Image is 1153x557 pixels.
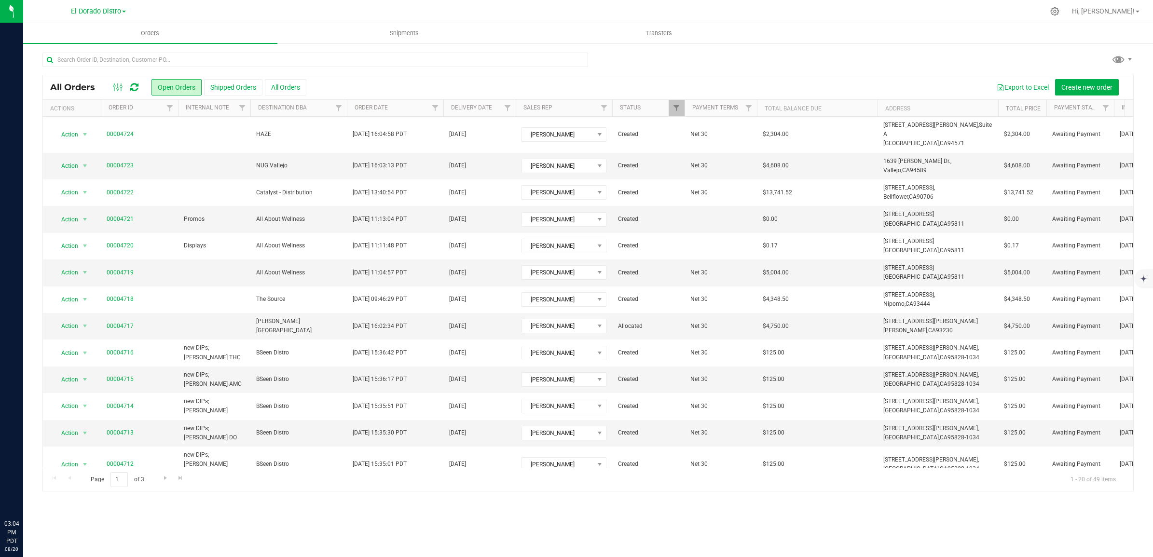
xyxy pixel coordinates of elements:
[256,402,341,411] span: BSeen Distro
[427,100,443,116] a: Filter
[618,348,679,357] span: Created
[4,519,19,545] p: 03:04 PM PDT
[79,266,91,279] span: select
[690,268,751,277] span: Net 30
[353,215,407,224] span: [DATE] 11:13:04 PDT
[917,193,933,200] span: 90706
[883,220,940,227] span: [GEOGRAPHIC_DATA],
[947,434,979,441] span: 95828-1034
[53,239,79,253] span: Action
[1004,322,1030,331] span: $4,750.00
[1054,104,1102,111] a: Payment Status
[1052,268,1108,277] span: Awaiting Payment
[500,100,516,116] a: Filter
[990,79,1055,95] button: Export to Excel
[256,215,341,224] span: All About Wellness
[79,186,91,199] span: select
[256,241,341,250] span: All About Wellness
[878,100,998,117] th: Address
[1052,402,1108,411] span: Awaiting Payment
[79,293,91,306] span: select
[618,322,679,331] span: Allocated
[449,188,466,197] span: [DATE]
[763,188,792,197] span: $13,741.52
[449,161,466,170] span: [DATE]
[1120,130,1137,139] span: [DATE]
[53,346,79,360] span: Action
[940,434,947,441] span: CA
[151,79,202,95] button: Open Orders
[618,295,679,304] span: Created
[107,268,134,277] a: 00004719
[1063,472,1124,487] span: 1 - 20 of 49 items
[936,327,953,334] span: 93230
[522,399,594,413] span: [PERSON_NAME]
[1052,322,1108,331] span: Awaiting Payment
[204,79,262,95] button: Shipped Orders
[449,375,466,384] span: [DATE]
[1120,215,1137,224] span: [DATE]
[632,29,685,38] span: Transfers
[947,407,979,414] span: 95828-1034
[71,7,121,15] span: El Dorado Distro
[690,348,751,357] span: Net 30
[256,161,341,170] span: NUG Vallejo
[53,426,79,440] span: Action
[353,460,407,469] span: [DATE] 15:35:01 PDT
[1120,348,1137,357] span: [DATE]
[353,428,407,437] span: [DATE] 15:35:30 PDT
[107,295,134,304] a: 00004718
[1120,241,1137,250] span: [DATE]
[883,354,940,361] span: [GEOGRAPHIC_DATA],
[883,247,940,254] span: [GEOGRAPHIC_DATA],
[256,188,341,197] span: Catalyst - Distribution
[690,322,751,331] span: Net 30
[522,346,594,360] span: [PERSON_NAME]
[883,398,979,405] span: [STREET_ADDRESS][PERSON_NAME],
[757,100,878,117] th: Total Balance Due
[79,346,91,360] span: select
[184,343,245,362] span: new DIPs; [PERSON_NAME] THC
[353,241,407,250] span: [DATE] 11:11:48 PDT
[947,247,964,254] span: 95811
[522,458,594,471] span: [PERSON_NAME]
[1004,215,1019,224] span: $0.00
[883,434,940,441] span: [GEOGRAPHIC_DATA],
[353,375,407,384] span: [DATE] 15:36:17 PDT
[449,268,466,277] span: [DATE]
[50,82,105,93] span: All Orders
[690,460,751,469] span: Net 30
[618,161,679,170] span: Created
[940,247,947,254] span: CA
[331,100,347,116] a: Filter
[1120,161,1137,170] span: [DATE]
[1052,188,1108,197] span: Awaiting Payment
[1098,100,1114,116] a: Filter
[28,478,40,490] iframe: Resource center unread badge
[256,130,341,139] span: HAZE
[53,159,79,173] span: Action
[256,268,341,277] span: All About Wellness
[256,317,341,335] span: [PERSON_NAME][GEOGRAPHIC_DATA]
[1052,348,1108,357] span: Awaiting Payment
[1052,428,1108,437] span: Awaiting Payment
[79,128,91,141] span: select
[256,428,341,437] span: BSeen Distro
[53,399,79,413] span: Action
[107,322,134,331] a: 00004717
[909,193,917,200] span: CA
[690,295,751,304] span: Net 30
[763,348,784,357] span: $125.00
[10,480,39,509] iframe: Resource center
[1052,375,1108,384] span: Awaiting Payment
[522,186,594,199] span: [PERSON_NAME]
[883,371,979,378] span: [STREET_ADDRESS][PERSON_NAME],
[1072,7,1135,15] span: Hi, [PERSON_NAME]!
[107,188,134,197] a: 00004722
[692,104,738,111] a: Payment Terms
[107,375,134,384] a: 00004715
[1052,161,1108,170] span: Awaiting Payment
[353,130,407,139] span: [DATE] 16:04:58 PDT
[690,130,751,139] span: Net 30
[79,373,91,386] span: select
